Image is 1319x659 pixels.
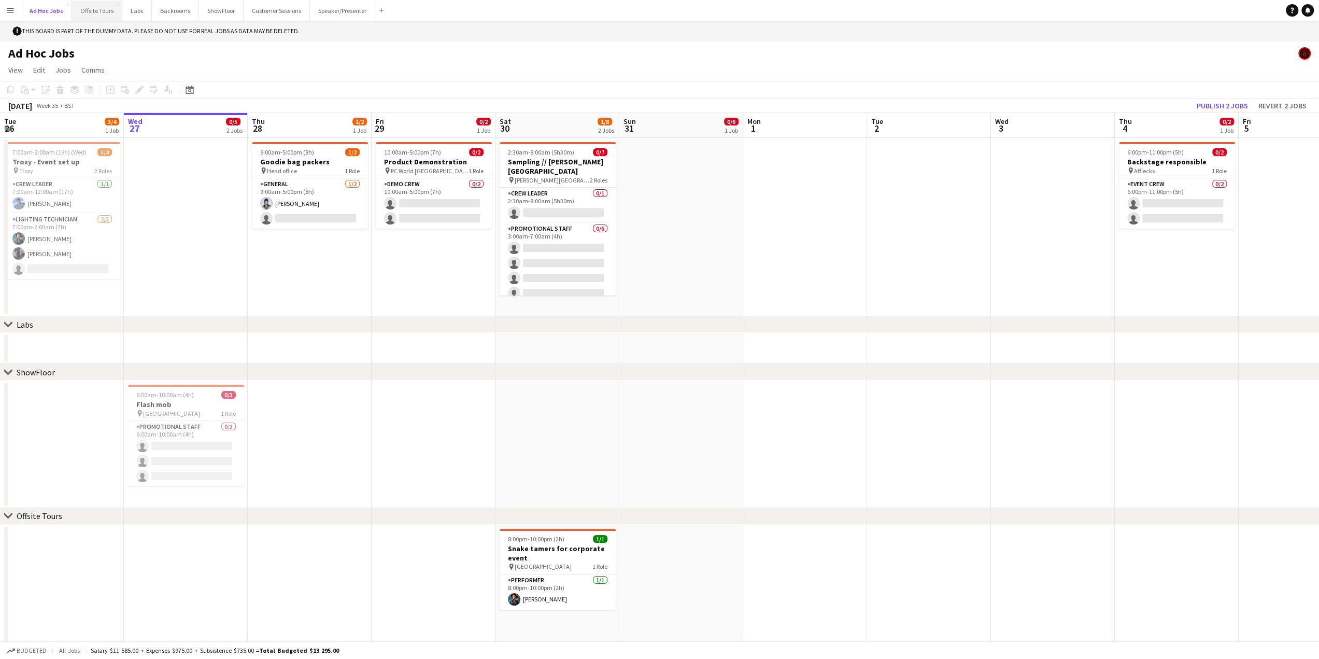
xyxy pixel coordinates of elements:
[8,101,32,111] div: [DATE]
[1134,167,1155,175] span: Afflecks
[91,647,339,654] div: Salary $11 585.00 + Expenses $975.00 + Subsistence $735.00 =
[725,127,738,134] div: 1 Job
[77,63,109,77] a: Comms
[376,142,492,229] app-job-card: 10:00am-5:00pm (7h)0/2Product Demonstration PC World [GEOGRAPHIC_DATA]1 RoleDemo crew0/210:00am-5...
[19,167,33,175] span: Troxy
[1298,47,1311,60] app-user-avatar: Chad Housner
[622,122,636,134] span: 31
[352,118,367,125] span: 1/2
[12,148,87,156] span: 7:00am-2:00am (19h) (Wed)
[34,102,60,109] span: Week 35
[122,1,152,21] button: Labs
[1219,118,1234,125] span: 0/2
[128,421,244,486] app-card-role: Promotional Staff0/36:00am-10:00am (4h)
[345,148,360,156] span: 1/2
[94,167,112,175] span: 2 Roles
[17,319,33,330] div: Labs
[500,117,511,126] span: Sat
[252,178,368,229] app-card-role: General1/29:00am-5:00pm (8h)[PERSON_NAME]
[4,117,16,126] span: Tue
[143,410,200,417] span: [GEOGRAPHIC_DATA]
[267,167,297,175] span: Head office
[4,178,120,214] app-card-role: Crew Leader1/17:00am-12:00am (17h)[PERSON_NAME]
[252,117,265,126] span: Thu
[374,122,384,134] span: 29
[29,63,49,77] a: Edit
[3,122,16,134] span: 26
[1127,148,1184,156] span: 6:00pm-11:00pm (5h)
[55,65,71,75] span: Jobs
[598,127,614,134] div: 2 Jobs
[994,122,1009,134] span: 3
[128,117,143,126] span: Wed
[477,127,490,134] div: 1 Job
[17,367,55,377] div: ShowFloor
[4,214,120,279] app-card-role: Lighting technician2/37:00pm-2:00am (7h)[PERSON_NAME][PERSON_NAME]
[500,529,616,610] app-job-card: 8:00pm-10:00pm (2h)1/1Snake tamers for corporate event [GEOGRAPHIC_DATA]1 RolePerformer1/18:00pm-...
[376,178,492,229] app-card-role: Demo crew0/210:00am-5:00pm (7h)
[1212,167,1227,175] span: 1 Role
[259,647,339,654] span: Total Budgeted $13 295.00
[97,148,112,156] span: 3/4
[500,142,616,296] app-job-card: 2:30am-8:00am (5h30m)0/7Sampling // [PERSON_NAME][GEOGRAPHIC_DATA] [PERSON_NAME][GEOGRAPHIC_DATA]...
[592,563,607,570] span: 1 Role
[128,385,244,486] div: 6:00am-10:00am (4h)0/3Flash mob [GEOGRAPHIC_DATA]1 RolePromotional Staff0/36:00am-10:00am (4h)
[1243,117,1251,126] span: Fri
[250,122,265,134] span: 28
[128,400,244,409] h3: Flash mob
[593,535,607,543] span: 1/1
[469,167,484,175] span: 1 Role
[51,63,75,77] a: Jobs
[244,1,310,21] button: Customer Sessions
[498,122,511,134] span: 30
[8,65,23,75] span: View
[4,157,120,166] h3: Troxy - Event set up
[623,117,636,126] span: Sun
[64,102,75,109] div: BST
[995,117,1009,126] span: Wed
[1241,122,1251,134] span: 5
[515,176,590,184] span: [PERSON_NAME][GEOGRAPHIC_DATA]
[199,1,244,21] button: ShowFloor
[4,63,27,77] a: View
[226,118,240,125] span: 0/5
[746,122,761,134] span: 1
[1119,142,1235,229] div: 6:00pm-11:00pm (5h)0/2Backstage responsible Afflecks1 RoleEvent Crew0/26:00pm-11:00pm (5h)
[593,148,607,156] span: 0/7
[260,148,314,156] span: 9:00am-5:00pm (8h)
[126,122,143,134] span: 27
[105,118,119,125] span: 3/4
[1119,117,1132,126] span: Thu
[476,118,491,125] span: 0/2
[1254,99,1311,113] button: Revert 2 jobs
[152,1,199,21] button: Backrooms
[57,647,82,654] span: All jobs
[310,1,375,21] button: Speaker/Presenter
[221,391,236,399] span: 0/3
[871,117,883,126] span: Tue
[500,544,616,563] h3: Snake tamers for corporate event
[221,410,236,417] span: 1 Role
[469,148,484,156] span: 0/2
[1193,99,1252,113] button: Publish 2 jobs
[33,65,45,75] span: Edit
[252,142,368,229] app-job-card: 9:00am-5:00pm (8h)1/2Goodie bag packers Head office1 RoleGeneral1/29:00am-5:00pm (8h)[PERSON_NAME]
[5,645,48,656] button: Budgeted
[353,127,366,134] div: 1 Job
[724,118,739,125] span: 0/6
[500,157,616,176] h3: Sampling // [PERSON_NAME][GEOGRAPHIC_DATA]
[500,188,616,223] app-card-role: Crew Leader0/12:30am-8:00am (5h30m)
[747,117,761,126] span: Mon
[345,167,360,175] span: 1 Role
[8,46,75,61] h1: Ad Hoc Jobs
[17,511,62,521] div: Offsite Tours
[81,65,105,75] span: Comms
[12,26,22,36] span: !
[1119,157,1235,166] h3: Backstage responsible
[1119,178,1235,229] app-card-role: Event Crew0/26:00pm-11:00pm (5h)
[1220,127,1233,134] div: 1 Job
